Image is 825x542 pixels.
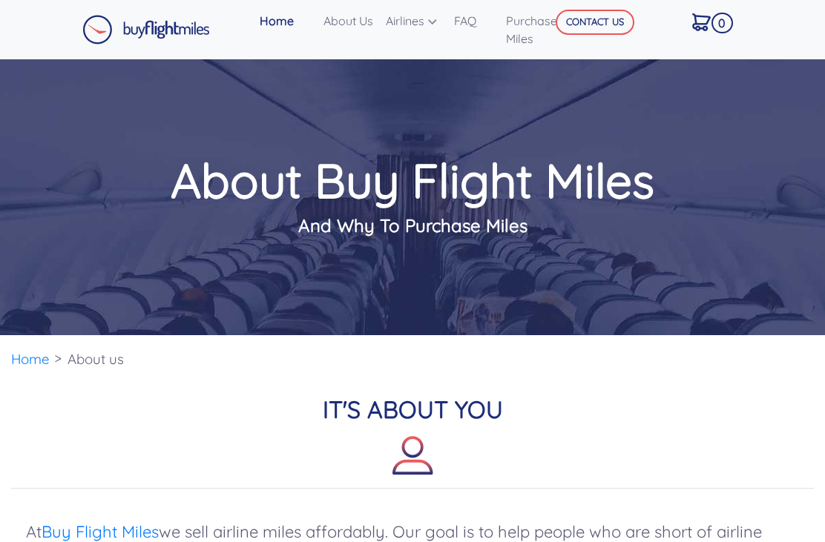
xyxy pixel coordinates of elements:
a: FAQ [448,6,500,36]
span: 0 [711,13,733,33]
button: CONTACT US [556,10,634,35]
a: About Us [318,6,380,36]
img: about-icon [392,435,433,476]
img: Buy Flight Miles Logo [82,15,210,44]
li: About us [60,335,131,383]
a: Home [11,350,50,368]
a: Home [254,6,318,36]
a: 0 [686,6,732,37]
img: Cart [692,13,711,31]
a: Buy Flight Miles [42,521,159,542]
a: Buy Flight Miles Logo [82,11,210,48]
a: Airlines [380,6,448,36]
a: Purchase Miles [500,6,581,53]
h2: IT'S ABOUT YOU [11,395,814,489]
